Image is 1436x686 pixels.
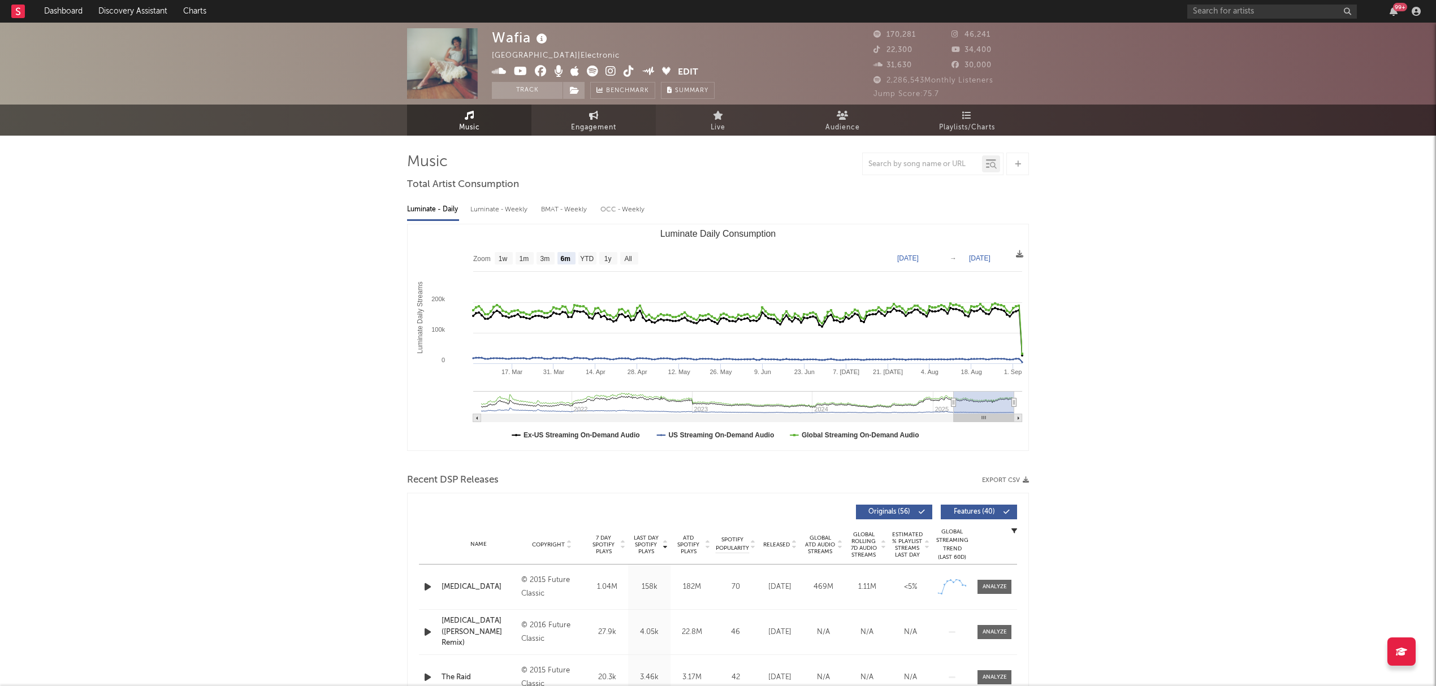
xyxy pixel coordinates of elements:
span: Total Artist Consumption [407,178,519,192]
text: 6m [561,255,570,263]
span: ATD Spotify Plays [673,535,703,555]
text: Luminate Daily Consumption [660,229,776,238]
text: 28. Apr [628,368,647,375]
span: 170,281 [873,31,916,38]
div: Luminate - Daily [407,200,459,219]
div: <5% [892,581,929,593]
text: 1y [604,255,612,263]
input: Search by song name or URL [863,160,982,169]
div: Wafia [492,28,550,47]
button: Export CSV [982,477,1029,484]
text: 23. Jun [794,368,815,375]
span: 7 Day Spotify Plays [589,535,618,555]
svg: Luminate Daily Consumption [408,224,1028,450]
div: 1.11M [848,581,886,593]
text: 1m [520,255,529,263]
text: 1w [499,255,508,263]
span: 31,630 [873,62,912,69]
text: 0 [442,357,445,363]
span: Global ATD Audio Streams [804,535,836,555]
span: Music [459,121,480,134]
text: 9. Jun [754,368,771,375]
div: N/A [892,627,929,638]
span: Copyright [532,541,565,548]
text: 4. Aug [921,368,938,375]
a: [MEDICAL_DATA] [442,581,516,593]
a: Live [656,105,780,136]
text: US Streaming On-Demand Audio [668,431,774,439]
span: 22,300 [873,46,912,54]
text: Zoom [473,255,491,263]
span: 34,400 [951,46,992,54]
div: [DATE] [761,581,799,593]
div: [DATE] [761,627,799,638]
text: Global Streaming On-Demand Audio [802,431,919,439]
text: Ex-US Streaming On-Demand Audio [524,431,640,439]
div: 158k [631,581,668,593]
span: Playlists/Charts [939,121,995,134]
div: 42 [716,672,755,683]
span: 2,286,543 Monthly Listeners [873,77,993,84]
div: 70 [716,581,755,593]
span: Released [763,541,790,548]
a: Benchmark [590,82,655,99]
div: OCC - Weekly [600,200,646,219]
div: 182M [673,581,710,593]
a: [MEDICAL_DATA] ([PERSON_NAME] Remix) [442,615,516,649]
text: 3m [540,255,550,263]
div: 3.17M [673,672,710,683]
div: [GEOGRAPHIC_DATA] | Electronic [492,49,633,63]
text: 21. [DATE] [873,368,903,375]
span: 30,000 [951,62,992,69]
div: 4.05k [631,627,668,638]
span: Benchmark [606,84,649,98]
div: N/A [848,672,886,683]
span: Audience [825,121,860,134]
text: Luminate Daily Streams [416,281,424,353]
span: Features ( 40 ) [948,509,1000,515]
div: Luminate - Weekly [470,200,530,219]
div: 469M [804,581,842,593]
div: Global Streaming Trend (Last 60D) [935,528,969,562]
a: The Raid [442,672,516,683]
text: [DATE] [969,254,991,262]
text: 1. Sep [1004,368,1022,375]
text: 31. Mar [543,368,565,375]
input: Search for artists [1187,5,1357,19]
text: YTD [580,255,594,263]
text: → [950,254,957,262]
text: 100k [431,326,445,333]
a: Audience [780,105,905,136]
div: 22.8M [673,627,710,638]
div: © 2016 Future Classic [521,619,583,646]
text: 12. May [668,368,691,375]
div: [DATE] [761,672,799,683]
text: 200k [431,296,445,302]
span: Last Day Spotify Plays [631,535,661,555]
text: All [624,255,632,263]
button: Summary [661,82,715,99]
span: Global Rolling 7D Audio Streams [848,531,879,558]
span: Recent DSP Releases [407,474,499,487]
span: Summary [675,88,708,94]
span: Spotify Popularity [716,536,749,553]
span: Originals ( 56 ) [863,509,915,515]
a: Engagement [531,105,656,136]
div: BMAT - Weekly [541,200,589,219]
span: Jump Score: 75.7 [873,90,939,98]
span: 46,241 [951,31,991,38]
div: 27.9k [589,627,625,638]
a: Music [407,105,531,136]
a: Playlists/Charts [905,105,1029,136]
text: 18. Aug [961,368,982,375]
button: 99+ [1390,7,1398,16]
div: N/A [848,627,886,638]
span: Engagement [571,121,616,134]
div: Name [442,540,516,549]
text: 7. [DATE] [833,368,859,375]
button: Features(40) [941,505,1017,519]
button: Edit [678,66,698,80]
